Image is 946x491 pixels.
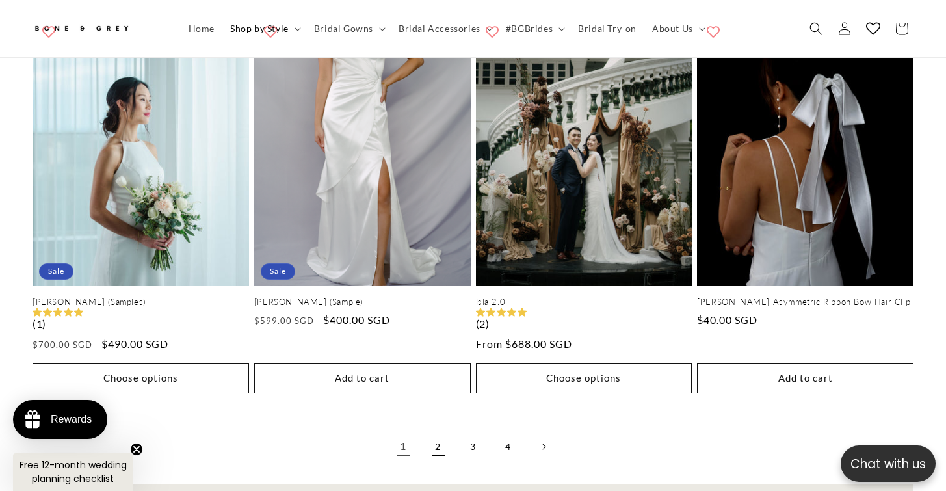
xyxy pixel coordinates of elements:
[306,15,391,42] summary: Bridal Gowns
[222,15,306,42] summary: Shop by Style
[51,414,92,425] div: Rewards
[494,432,523,461] a: Page 4
[498,15,570,42] summary: #BGBrides
[33,297,249,308] a: [PERSON_NAME] (Samples)
[802,14,830,43] summary: Search
[314,23,373,34] span: Bridal Gowns
[459,432,488,461] a: Page 3
[28,13,168,44] a: Bone and Grey Bridal
[644,15,711,42] summary: About Us
[399,23,480,34] span: Bridal Accessories
[476,363,692,393] button: Choose options
[33,18,130,40] img: Bone and Grey Bridal
[697,363,913,393] button: Add to cart
[391,15,498,42] summary: Bridal Accessories
[36,19,62,45] button: Add to wishlist
[389,432,417,461] a: Page 1
[652,23,693,34] span: About Us
[700,19,726,45] button: Add to wishlist
[130,443,143,456] button: Close teaser
[841,455,936,473] p: Chat with us
[181,15,222,42] a: Home
[578,23,637,34] span: Bridal Try-on
[33,432,913,461] nav: Pagination
[697,297,913,308] a: [PERSON_NAME] Asymmetric Ribbon Bow Hair Clip
[230,23,289,34] span: Shop by Style
[570,15,644,42] a: Bridal Try-on
[476,297,692,308] a: Isla 2.0
[189,23,215,34] span: Home
[479,19,505,45] button: Add to wishlist
[257,19,283,45] button: Add to wishlist
[424,432,453,461] a: Page 2
[13,453,133,491] div: Free 12-month wedding planning checklistClose teaser
[254,363,471,393] button: Add to cart
[529,432,558,461] a: Next page
[33,363,249,393] button: Choose options
[254,297,471,308] a: [PERSON_NAME] (Sample)
[506,23,553,34] span: #BGBrides
[20,458,127,485] span: Free 12-month wedding planning checklist
[841,445,936,482] button: Open chatbox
